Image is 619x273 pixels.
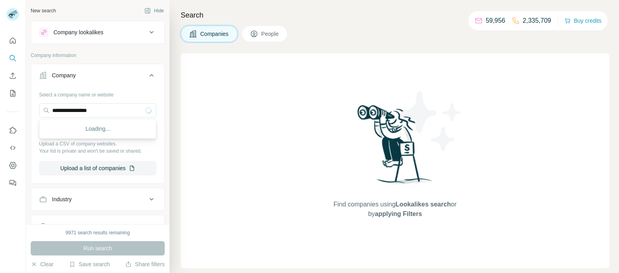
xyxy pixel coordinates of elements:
button: Enrich CSV [6,69,19,83]
span: Companies [200,30,229,38]
p: Upload a CSV of company websites. [39,140,156,147]
div: HQ location [52,222,81,230]
span: Lookalikes search [396,201,451,208]
button: Dashboard [6,158,19,173]
p: Your list is private and won't be saved or shared. [39,147,156,155]
button: HQ location [31,217,164,236]
span: Find companies using or by [331,200,459,219]
button: Feedback [6,176,19,190]
div: Loading... [41,121,154,137]
div: Industry [52,195,72,203]
span: People [261,30,280,38]
button: Share filters [125,260,165,268]
button: My lists [6,86,19,100]
p: Company information [31,52,165,59]
div: Company lookalikes [53,28,103,36]
div: 9971 search results remaining [66,229,130,236]
button: Use Surfe API [6,141,19,155]
button: Hide [139,5,170,17]
button: Save search [69,260,110,268]
p: 2,335,709 [523,16,551,26]
img: Surfe Illustration - Stars [395,85,467,157]
button: Use Surfe on LinkedIn [6,123,19,137]
img: Surfe Illustration - Woman searching with binoculars [354,103,437,192]
button: Industry [31,190,164,209]
div: New search [31,7,56,14]
button: Upload a list of companies [39,161,156,175]
h4: Search [181,10,609,21]
button: Quick start [6,33,19,48]
button: Clear [31,260,53,268]
div: Select a company name or website [39,88,156,98]
button: Search [6,51,19,65]
button: Company [31,66,164,88]
div: Company [52,71,76,79]
button: Company lookalikes [31,23,164,42]
button: Buy credits [564,15,601,26]
span: applying Filters [375,210,422,217]
p: 59,956 [486,16,505,26]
